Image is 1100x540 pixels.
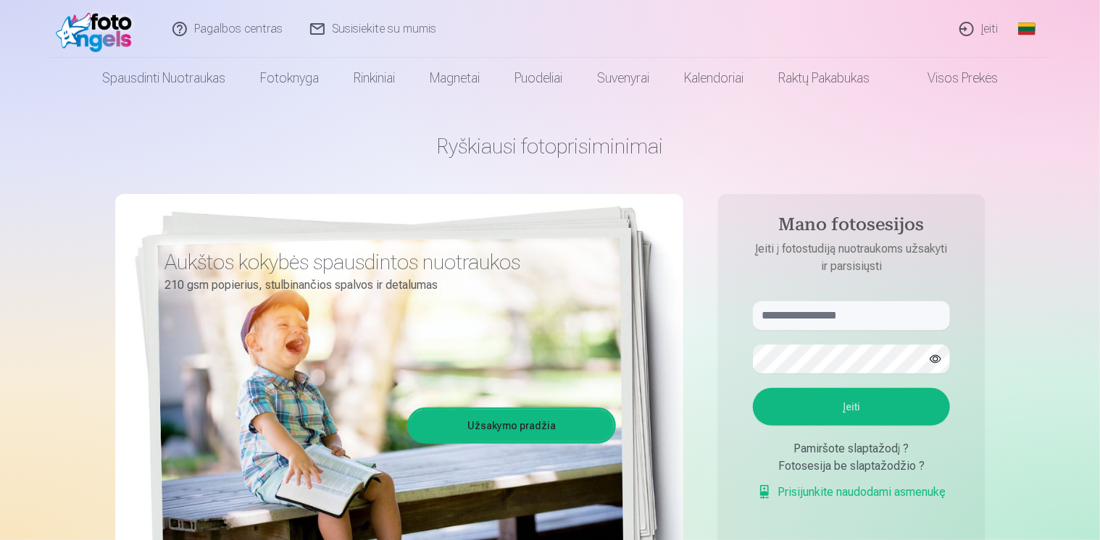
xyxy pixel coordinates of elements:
div: Pamiršote slaptažodį ? [753,440,950,457]
a: Visos prekės [887,58,1015,98]
p: Įeiti į fotostudiją nuotraukoms užsakyti ir parsisiųsti [738,240,964,275]
a: Fotoknyga [243,58,336,98]
img: /fa2 [56,6,139,52]
a: Raktų pakabukas [761,58,887,98]
a: Rinkiniai [336,58,412,98]
a: Puodeliai [497,58,580,98]
div: Fotosesija be slaptažodžio ? [753,457,950,475]
a: Prisijunkite naudodami asmenukę [757,484,946,501]
a: Užsakymo pradžia [409,410,614,442]
h3: Aukštos kokybės spausdintos nuotraukos [164,249,605,275]
a: Magnetai [412,58,497,98]
h4: Mano fotosesijos [738,214,964,240]
a: Kalendoriai [667,58,761,98]
a: Suvenyrai [580,58,667,98]
button: Įeiti [753,388,950,426]
p: 210 gsm popierius, stulbinančios spalvos ir detalumas [164,275,605,295]
a: Spausdinti nuotraukas [85,58,243,98]
h1: Ryškiausi fotoprisiminimai [115,133,985,159]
